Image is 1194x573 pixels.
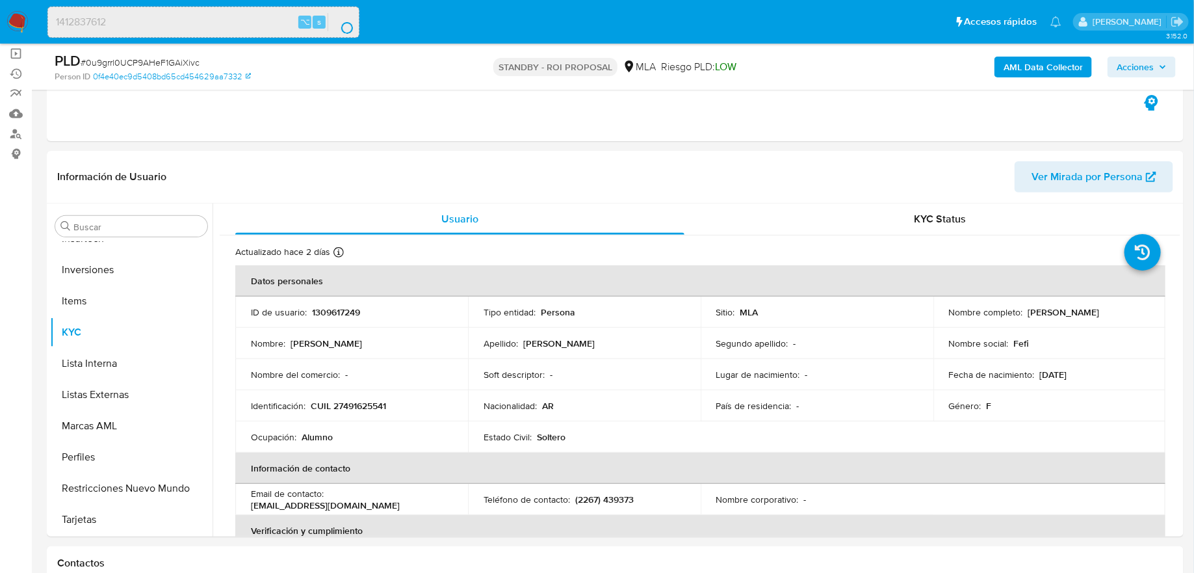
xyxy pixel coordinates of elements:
button: Restricciones Nuevo Mundo [50,473,213,504]
button: KYC [50,317,213,348]
h1: Información de Usuario [57,170,166,183]
p: - [345,369,348,380]
span: Ver Mirada por Persona [1032,161,1143,193]
input: Buscar usuario o caso... [48,14,359,31]
p: Segundo apellido : [716,338,788,349]
input: Buscar [73,221,202,233]
p: [PERSON_NAME] [1028,306,1100,318]
span: Riesgo PLD: [661,60,736,74]
p: - [805,369,808,380]
span: Acciones [1117,57,1154,77]
button: Tarjetas [50,504,213,535]
h1: Contactos [57,557,1173,570]
th: Información de contacto [235,453,1165,484]
span: ⌥ [300,16,310,28]
p: Tipo entidad : [484,306,536,318]
span: Usuario [441,211,478,226]
p: Fecha de nacimiento : [949,369,1035,380]
p: CUIL 27491625541 [311,400,386,412]
p: (2267) 439373 [575,494,634,505]
p: Apellido : [484,338,518,349]
p: Fefi [1014,338,1030,349]
b: PLD [55,50,81,71]
span: LOW [715,59,736,74]
p: [EMAIL_ADDRESS][DOMAIN_NAME] [251,500,400,511]
b: AML Data Collector [1004,57,1083,77]
p: País de residencia : [716,400,792,412]
p: Teléfono de contacto : [484,494,570,505]
span: Accesos rápidos [965,15,1037,29]
p: Sitio : [716,306,735,318]
p: Nombre corporativo : [716,494,799,505]
button: Acciones [1108,57,1176,77]
button: Marcas AML [50,410,213,442]
p: eric.malcangi@mercadolibre.com [1093,16,1166,28]
p: - [804,494,807,505]
a: Notificaciones [1050,16,1061,27]
button: Buscar [60,221,71,232]
p: Nombre : [251,338,285,349]
p: Email de contacto : [251,488,324,500]
th: Datos personales [235,265,1165,297]
p: [DATE] [1040,369,1067,380]
span: # 0u9grrl0UCP9AHeF1GAiXivc [81,56,200,69]
p: Soft descriptor : [484,369,545,380]
p: F [987,400,992,412]
button: Inversiones [50,254,213,286]
p: Nombre completo : [949,306,1023,318]
p: MLA [740,306,759,318]
button: Perfiles [50,442,213,473]
a: 0f4e40ec9d5408bd65cd454629aa7332 [93,71,251,83]
p: - [794,338,796,349]
b: Person ID [55,71,90,83]
button: search-icon [328,13,354,31]
a: Salir [1171,15,1184,29]
p: Ocupación : [251,431,296,443]
p: AR [542,400,554,412]
p: Estado Civil : [484,431,532,443]
p: - [550,369,552,380]
p: Lugar de nacimiento : [716,369,800,380]
button: AML Data Collector [994,57,1092,77]
p: Nombre del comercio : [251,369,340,380]
p: ID de usuario : [251,306,307,318]
p: Actualizado hace 2 días [235,246,330,258]
div: MLA [623,60,656,74]
p: - [797,400,799,412]
p: Nacionalidad : [484,400,537,412]
span: 3.152.0 [1166,31,1188,41]
p: [PERSON_NAME] [523,338,595,349]
button: Lista Interna [50,348,213,379]
p: Identificación : [251,400,305,412]
p: 1309617249 [312,306,360,318]
p: Persona [541,306,575,318]
p: Soltero [537,431,565,443]
span: s [317,16,321,28]
span: KYC Status [915,211,967,226]
p: STANDBY - ROI PROPOSAL [493,58,617,76]
button: Items [50,286,213,317]
th: Verificación y cumplimiento [235,515,1165,546]
p: Género : [949,400,981,412]
button: Ver Mirada por Persona [1015,161,1173,193]
p: [PERSON_NAME] [291,338,362,349]
p: Alumno [302,431,333,443]
button: Listas Externas [50,379,213,410]
p: Nombre social : [949,338,1009,349]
